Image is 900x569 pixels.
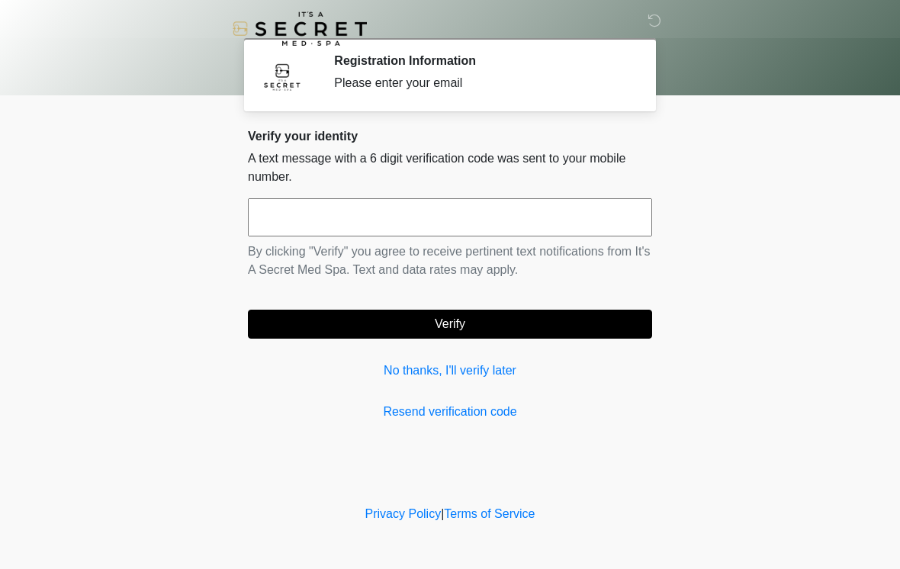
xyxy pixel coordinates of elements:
h2: Verify your identity [248,129,652,143]
h2: Registration Information [334,53,629,68]
button: Verify [248,310,652,339]
a: No thanks, I'll verify later [248,362,652,380]
a: | [441,507,444,520]
a: Resend verification code [248,403,652,421]
img: Agent Avatar [259,53,305,99]
p: A text message with a 6 digit verification code was sent to your mobile number. [248,149,652,186]
p: By clicking "Verify" you agree to receive pertinent text notifications from It's A Secret Med Spa... [248,243,652,279]
div: Please enter your email [334,74,629,92]
img: It's A Secret Med Spa Logo [233,11,367,46]
a: Privacy Policy [365,507,442,520]
a: Terms of Service [444,507,535,520]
